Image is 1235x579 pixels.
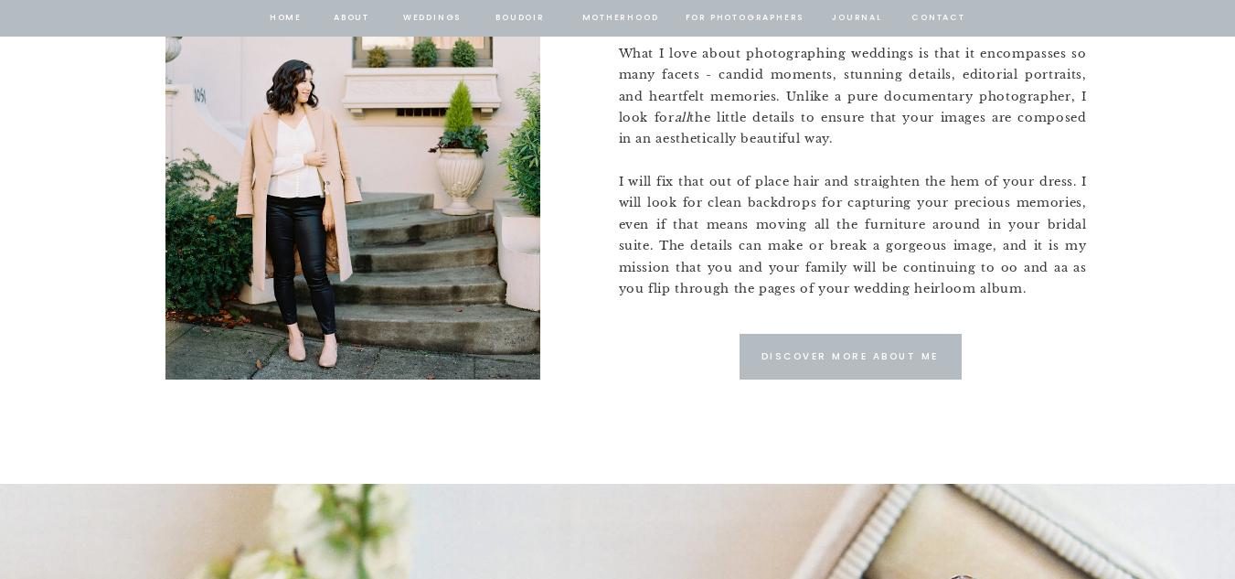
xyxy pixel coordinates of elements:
a: BOUDOIR [495,10,547,27]
a: Weddings [401,10,463,27]
i: all [675,110,690,125]
a: Discover More about me [757,348,943,365]
a: home [269,10,303,27]
a: about [333,10,371,27]
a: Motherhood [582,10,658,27]
a: journal [829,10,886,27]
a: for photographers [686,10,804,27]
a: contact [910,10,968,27]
